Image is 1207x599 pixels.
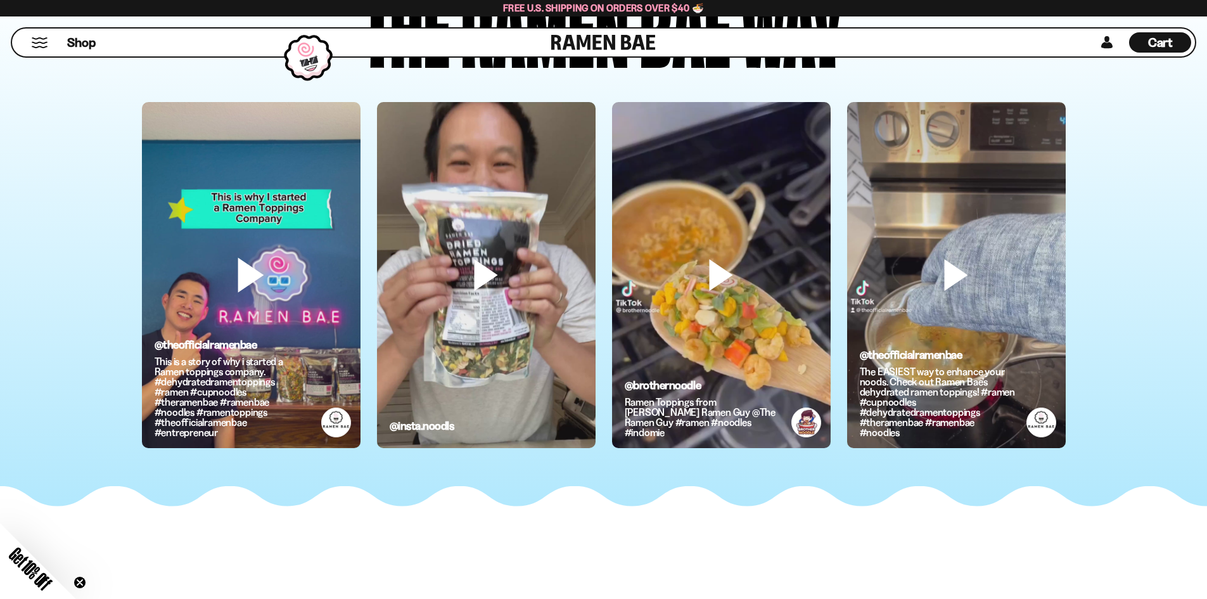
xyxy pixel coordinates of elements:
[1129,29,1191,56] div: Cart
[6,544,55,593] span: Get 10% Off
[390,420,454,432] h6: @insta.noodls
[67,32,96,53] a: Shop
[1148,35,1173,50] span: Cart
[503,2,704,14] span: Free U.S. Shipping on Orders over $40 🍜
[73,576,86,589] button: Close teaser
[155,339,310,351] h6: @theofficialramenbae
[860,349,1016,361] h6: @theofficialramenbae
[860,366,1016,437] p: The EASIEST way to enhance your noods. Check out Ramen Bae’s dehydrated ramen toppings! #ramen #c...
[155,356,310,437] p: This is a story of why i started a Ramen toppings company. #dehydratedramentoppings #ramen #cupno...
[625,380,781,391] h6: @brothernoodle
[31,37,48,48] button: Mobile Menu Trigger
[67,34,96,51] span: Shop
[625,397,781,437] p: Ramen Toppings from [PERSON_NAME] Ramen Guy @The Ramen Guy #ramen #noodles #indomie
